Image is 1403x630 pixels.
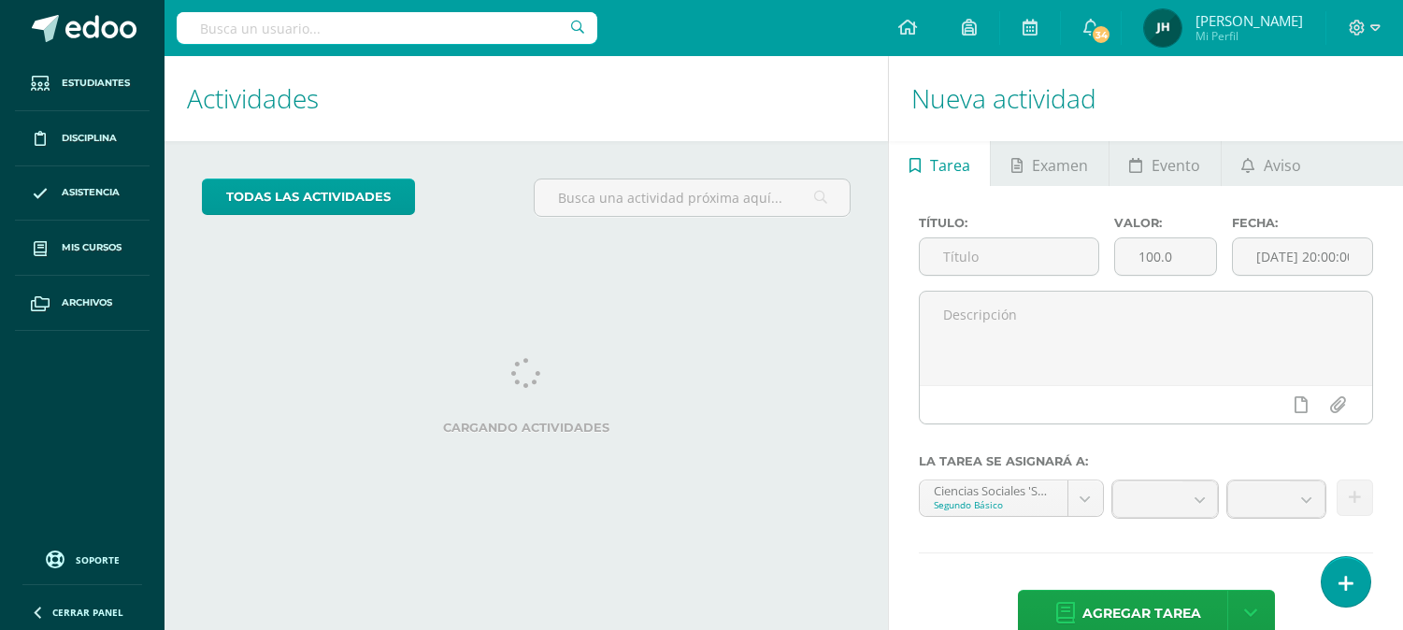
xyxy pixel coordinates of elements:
[187,56,866,141] h1: Actividades
[62,240,122,255] span: Mis cursos
[1264,143,1301,188] span: Aviso
[920,480,1103,516] a: Ciencias Sociales 'Segundo Básico A'Segundo Básico
[934,480,1053,498] div: Ciencias Sociales 'Segundo Básico A'
[535,179,850,216] input: Busca una actividad próxima aquí...
[62,131,117,146] span: Disciplina
[15,56,150,111] a: Estudiantes
[62,185,120,200] span: Asistencia
[202,179,415,215] a: todas las Actividades
[1233,238,1372,275] input: Fecha de entrega
[202,421,851,435] label: Cargando actividades
[1114,216,1216,230] label: Valor:
[889,141,990,186] a: Tarea
[920,238,1098,275] input: Título
[911,56,1381,141] h1: Nueva actividad
[1195,28,1303,44] span: Mi Perfil
[15,276,150,331] a: Archivos
[22,546,142,571] a: Soporte
[76,553,120,566] span: Soporte
[1032,143,1088,188] span: Examen
[1110,141,1221,186] a: Evento
[1195,11,1303,30] span: [PERSON_NAME]
[62,295,112,310] span: Archivos
[177,12,597,44] input: Busca un usuario...
[1222,141,1322,186] a: Aviso
[1232,216,1373,230] label: Fecha:
[15,111,150,166] a: Disciplina
[1144,9,1181,47] img: 8f6081552c2c2e82198f93275e96240a.png
[919,454,1373,468] label: La tarea se asignará a:
[52,606,123,619] span: Cerrar panel
[930,143,970,188] span: Tarea
[15,166,150,222] a: Asistencia
[1091,24,1111,45] span: 34
[934,498,1053,511] div: Segundo Básico
[1152,143,1200,188] span: Evento
[15,221,150,276] a: Mis cursos
[62,76,130,91] span: Estudiantes
[919,216,1099,230] label: Título:
[1115,238,1215,275] input: Puntos máximos
[991,141,1108,186] a: Examen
